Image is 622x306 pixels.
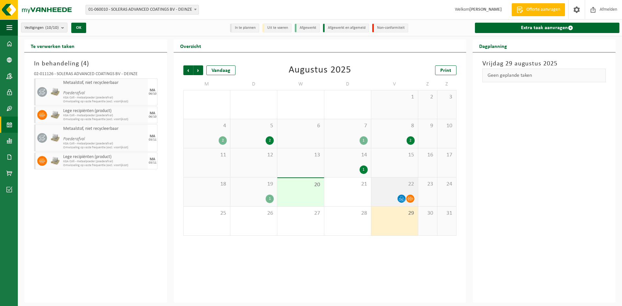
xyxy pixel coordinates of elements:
[475,23,619,33] a: Extra taak aanvragen
[150,88,155,92] div: MA
[183,78,230,90] td: M
[421,210,434,217] span: 30
[421,94,434,101] span: 2
[230,78,277,90] td: D
[482,69,606,82] div: Geen geplande taken
[219,136,227,145] div: 2
[193,65,203,75] span: Volgende
[71,23,86,33] button: OK
[63,100,146,104] span: Omwisseling op vaste frequentie (excl. voorrijkost)
[421,152,434,159] span: 16
[149,138,156,142] div: 03/11
[441,122,453,130] span: 10
[289,65,351,75] div: Augustus 2025
[45,26,59,30] count: (10/10)
[25,23,59,33] span: Vestigingen
[50,156,60,166] img: PB-PA-0000-WDN-00-03
[421,181,434,188] span: 23
[295,24,320,32] li: Afgewerkt
[234,152,274,159] span: 12
[469,7,502,12] strong: [PERSON_NAME]
[24,40,81,52] h2: Te verwerken taken
[63,96,146,100] span: KGA Colli - metaalpoeder (poederafval)
[149,115,156,119] div: 06/10
[149,92,156,96] div: 06/10
[183,65,193,75] span: Vorige
[277,78,324,90] td: W
[234,122,274,130] span: 5
[86,5,199,14] span: 01-060010 - SOLERAS ADVANCED COATINGS BV - DEINZE
[473,40,513,52] h2: Dagplanning
[374,122,415,130] span: 8
[374,181,415,188] span: 22
[150,157,155,161] div: MA
[371,78,418,90] td: V
[323,24,369,32] li: Afgewerkt en afgemeld
[50,133,60,143] img: LP-PA-00000-WDN-11
[63,126,146,131] span: Metaalstof, niet recycleerbaar
[328,152,368,159] span: 14
[360,136,368,145] div: 1
[150,134,155,138] div: MA
[63,164,146,167] span: Omwisseling op vaste frequentie (excl. voorrijkost)
[266,136,274,145] div: 2
[418,78,437,90] td: Z
[328,122,368,130] span: 7
[234,181,274,188] span: 19
[187,122,227,130] span: 4
[482,59,606,69] h3: Vrijdag 29 augustus 2025
[407,136,415,145] div: 2
[63,137,85,142] i: Poederafval
[441,181,453,188] span: 24
[63,108,146,114] span: Lege recipiënten (product)
[372,24,408,32] li: Non-conformiteit
[83,61,87,67] span: 4
[441,152,453,159] span: 17
[63,160,146,164] span: KGA Colli - metaalpoeder (poederafval)
[374,94,415,101] span: 1
[63,80,146,85] span: Metaalstof, niet recycleerbaar
[374,152,415,159] span: 15
[435,65,456,75] a: Print
[230,24,259,32] li: In te plannen
[441,210,453,217] span: 31
[50,87,60,97] img: LP-PA-00000-WDN-11
[63,142,146,146] span: KGA Colli - metaalpoeder (poederafval)
[63,114,146,118] span: KGA Colli - metaalpoeder (poederafval)
[63,154,146,160] span: Lege recipiënten (product)
[437,78,456,90] td: Z
[234,210,274,217] span: 26
[34,59,157,69] h3: In behandeling ( )
[149,161,156,164] div: 03/11
[374,210,415,217] span: 29
[150,111,155,115] div: MA
[525,6,562,13] span: Offerte aanvragen
[421,122,434,130] span: 9
[512,3,565,16] a: Offerte aanvragen
[262,24,292,32] li: Uit te voeren
[281,152,321,159] span: 13
[281,210,321,217] span: 27
[281,122,321,130] span: 6
[86,5,199,15] span: 01-060010 - SOLERAS ADVANCED COATINGS BV - DEINZE
[174,40,208,52] h2: Overzicht
[34,72,157,78] div: 02-011126 - SOLERAS ADVANCED COATINGS BV - DEINZE
[63,118,146,121] span: Omwisseling op vaste frequentie (excl. voorrijkost)
[63,146,146,150] span: Omwisseling op vaste frequentie (excl. voorrijkost)
[187,152,227,159] span: 11
[328,181,368,188] span: 21
[281,181,321,188] span: 20
[266,195,274,203] div: 1
[50,110,60,120] img: PB-PA-0000-WDN-00-03
[187,181,227,188] span: 18
[360,165,368,174] div: 1
[63,91,85,96] i: Poederafval
[441,94,453,101] span: 3
[328,210,368,217] span: 28
[21,23,67,32] button: Vestigingen(10/10)
[187,210,227,217] span: 25
[440,68,451,73] span: Print
[206,65,236,75] div: Vandaag
[324,78,371,90] td: D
